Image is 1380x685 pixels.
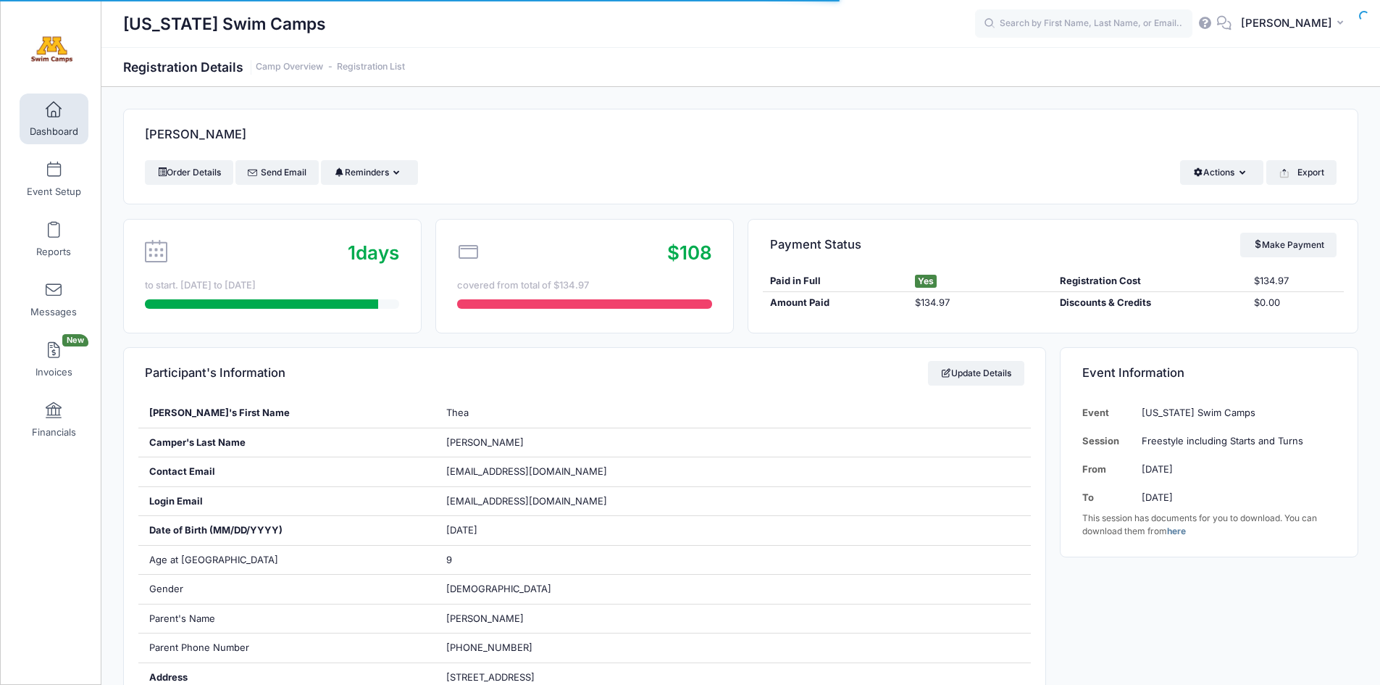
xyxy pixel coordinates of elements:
div: Amount Paid [763,296,908,310]
div: $134.97 [908,296,1053,310]
div: covered from total of $134.97 [457,278,711,293]
a: Update Details [928,361,1024,386]
h1: [US_STATE] Swim Camps [123,7,326,41]
a: Dashboard [20,94,88,144]
span: Financials [32,426,76,439]
td: Freestyle including Starts and Turns [1134,427,1336,455]
div: [PERSON_NAME]'s First Name [138,399,436,428]
span: 1 [348,241,356,264]
span: Invoices [35,366,72,378]
button: Export [1266,160,1337,185]
span: [PHONE_NUMBER] [446,642,532,653]
a: Event Setup [20,154,88,204]
span: Messages [30,306,77,318]
a: Order Details [145,160,233,185]
a: Make Payment [1240,233,1337,257]
h4: Event Information [1082,353,1184,394]
div: Age at [GEOGRAPHIC_DATA] [138,546,436,575]
td: Session [1082,427,1135,455]
div: days [348,238,399,267]
td: Event [1082,399,1135,427]
td: [DATE] [1134,455,1336,483]
div: $134.97 [1247,274,1344,288]
div: Paid in Full [763,274,908,288]
td: [US_STATE] Swim Camps [1134,399,1336,427]
div: Registration Cost [1053,274,1247,288]
span: [STREET_ADDRESS] [446,671,535,683]
a: Messages [20,274,88,325]
button: Reminders [321,160,417,185]
button: [PERSON_NAME] [1231,7,1358,41]
span: New [62,334,88,346]
div: This session has documents for you to download. You can download them from [1082,512,1337,538]
input: Search by First Name, Last Name, or Email... [975,9,1192,38]
td: From [1082,455,1135,483]
div: Date of Birth (MM/DD/YYYY) [138,516,436,545]
div: Discounts & Credits [1053,296,1247,310]
span: [EMAIL_ADDRESS][DOMAIN_NAME] [446,465,607,477]
div: to start. [DATE] to [DATE] [145,278,399,293]
img: Minnesota Swim Camps [25,22,79,77]
span: [DEMOGRAPHIC_DATA] [446,583,551,594]
span: $108 [667,241,712,264]
div: Parent Phone Number [138,634,436,663]
div: $0.00 [1247,296,1344,310]
span: 9 [446,554,452,565]
span: [PERSON_NAME] [1241,15,1332,31]
div: Gender [138,575,436,604]
span: Yes [915,275,937,288]
td: [DATE] [1134,483,1336,512]
div: Camper's Last Name [138,428,436,457]
a: Send Email [235,160,319,185]
a: Registration List [337,62,405,72]
div: Contact Email [138,457,436,486]
span: Event Setup [27,186,81,198]
h4: [PERSON_NAME] [145,115,246,156]
a: Minnesota Swim Camps [1,15,102,84]
button: Actions [1180,160,1263,185]
div: Parent's Name [138,605,436,634]
h4: Participant's Information [145,353,285,394]
a: Financials [20,394,88,445]
span: [DATE] [446,524,477,536]
span: Thea [446,407,469,418]
h1: Registration Details [123,59,405,75]
a: Reports [20,214,88,265]
td: To [1082,483,1135,512]
span: [PERSON_NAME] [446,613,524,624]
h4: Payment Status [770,224,861,265]
a: here [1167,526,1186,536]
span: Dashboard [30,125,78,138]
div: Login Email [138,487,436,516]
a: Camp Overview [256,62,323,72]
span: [EMAIL_ADDRESS][DOMAIN_NAME] [446,494,627,509]
span: [PERSON_NAME] [446,436,524,448]
a: InvoicesNew [20,334,88,385]
span: Reports [36,246,71,258]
